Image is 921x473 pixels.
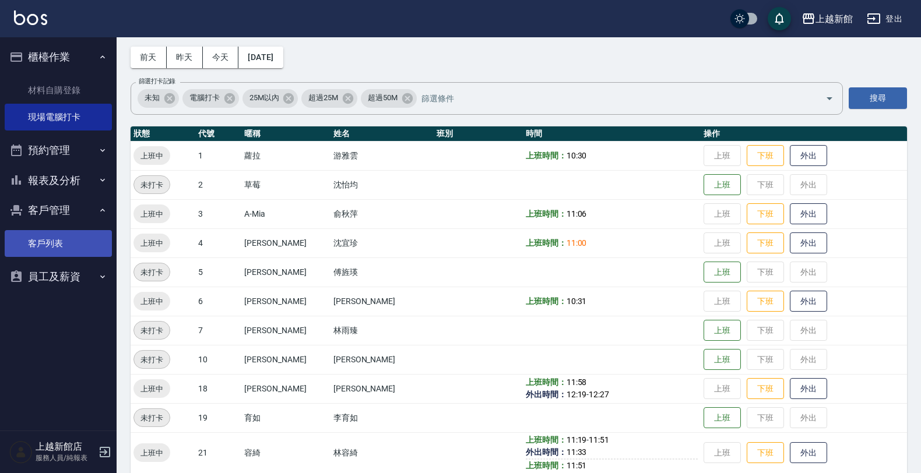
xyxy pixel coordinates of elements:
b: 上班時間： [526,377,567,387]
td: 俞秋萍 [331,199,434,228]
td: [PERSON_NAME] [241,374,331,403]
a: 現場電腦打卡 [5,104,112,130]
span: 上班中 [133,150,170,162]
span: 11:06 [567,209,587,218]
td: 游雅雲 [331,141,434,170]
td: 5 [195,257,241,287]
button: 上班 [704,174,741,196]
td: 18 [195,374,241,403]
span: 25M以內 [242,92,286,104]
td: 2 [195,170,241,199]
b: 上班時間： [526,435,567,444]
td: 蘿拉 [241,141,331,170]
span: 11:58 [567,377,587,387]
button: 下班 [747,232,784,254]
span: 10:31 [567,296,587,306]
td: 3 [195,199,241,228]
td: 草莓 [241,170,331,199]
button: 下班 [747,203,784,225]
button: 下班 [747,145,784,167]
button: 前天 [131,47,167,68]
td: 沈宜珍 [331,228,434,257]
span: 未打卡 [134,266,170,278]
span: 上班中 [133,447,170,459]
button: 預約管理 [5,135,112,165]
label: 篩選打卡記錄 [139,77,175,86]
span: 11:51 [589,435,609,444]
button: Open [820,89,839,108]
button: 上班 [704,262,741,283]
img: Logo [14,10,47,25]
td: 7 [195,316,241,345]
button: 外出 [790,291,827,312]
td: [PERSON_NAME] [331,374,434,403]
button: 外出 [790,442,827,464]
button: 上班 [704,407,741,429]
b: 外出時間： [526,390,567,399]
span: 未打卡 [134,354,170,366]
button: 櫃檯作業 [5,42,112,72]
span: 超過25M [301,92,345,104]
button: 昨天 [167,47,203,68]
button: 今天 [203,47,239,68]
td: [PERSON_NAME] [241,257,331,287]
button: 上越新館 [797,7,857,31]
td: [PERSON_NAME] [241,287,331,316]
div: 超過25M [301,89,357,108]
input: 篩選條件 [419,88,805,108]
button: 客戶管理 [5,195,112,225]
span: 上班中 [133,383,170,395]
td: 4 [195,228,241,257]
b: 上班時間： [526,296,567,306]
button: 下班 [747,291,784,312]
span: 上班中 [133,295,170,308]
td: 6 [195,287,241,316]
b: 外出時間： [526,447,567,457]
button: 外出 [790,145,827,167]
td: [PERSON_NAME] [241,316,331,345]
span: 電腦打卡 [182,92,227,104]
p: 服務人員/純報表 [36,453,95,463]
button: 外出 [790,378,827,400]
td: 19 [195,403,241,432]
th: 時間 [523,126,701,142]
button: 上班 [704,320,741,341]
a: 客戶列表 [5,230,112,257]
th: 代號 [195,126,241,142]
img: Person [9,440,33,464]
span: 12:27 [589,390,609,399]
b: 上班時間： [526,238,567,248]
td: [PERSON_NAME] [331,287,434,316]
b: 上班時間： [526,461,567,470]
span: 未打卡 [134,324,170,337]
button: 外出 [790,203,827,225]
button: 下班 [747,378,784,400]
span: 未打卡 [134,412,170,424]
span: 11:19 [567,435,587,444]
span: 上班中 [133,237,170,249]
a: 材料自購登錄 [5,77,112,104]
td: 育如 [241,403,331,432]
button: 員工及薪資 [5,262,112,292]
button: 下班 [747,442,784,464]
td: 李育如 [331,403,434,432]
b: 上班時間： [526,151,567,160]
div: 未知 [138,89,179,108]
button: 上班 [704,349,741,370]
td: 沈怡均 [331,170,434,199]
button: [DATE] [238,47,283,68]
td: 21 [195,432,241,473]
span: 11:33 [567,447,587,457]
th: 狀態 [131,126,195,142]
button: 搜尋 [849,87,907,109]
h5: 上越新館店 [36,441,95,453]
td: [PERSON_NAME] [241,228,331,257]
button: save [768,7,791,30]
span: 未知 [138,92,167,104]
td: 林雨臻 [331,316,434,345]
td: 傅旌瑛 [331,257,434,287]
button: 外出 [790,232,827,254]
span: 超過50M [361,92,405,104]
span: 未打卡 [134,179,170,191]
td: A-Mia [241,199,331,228]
